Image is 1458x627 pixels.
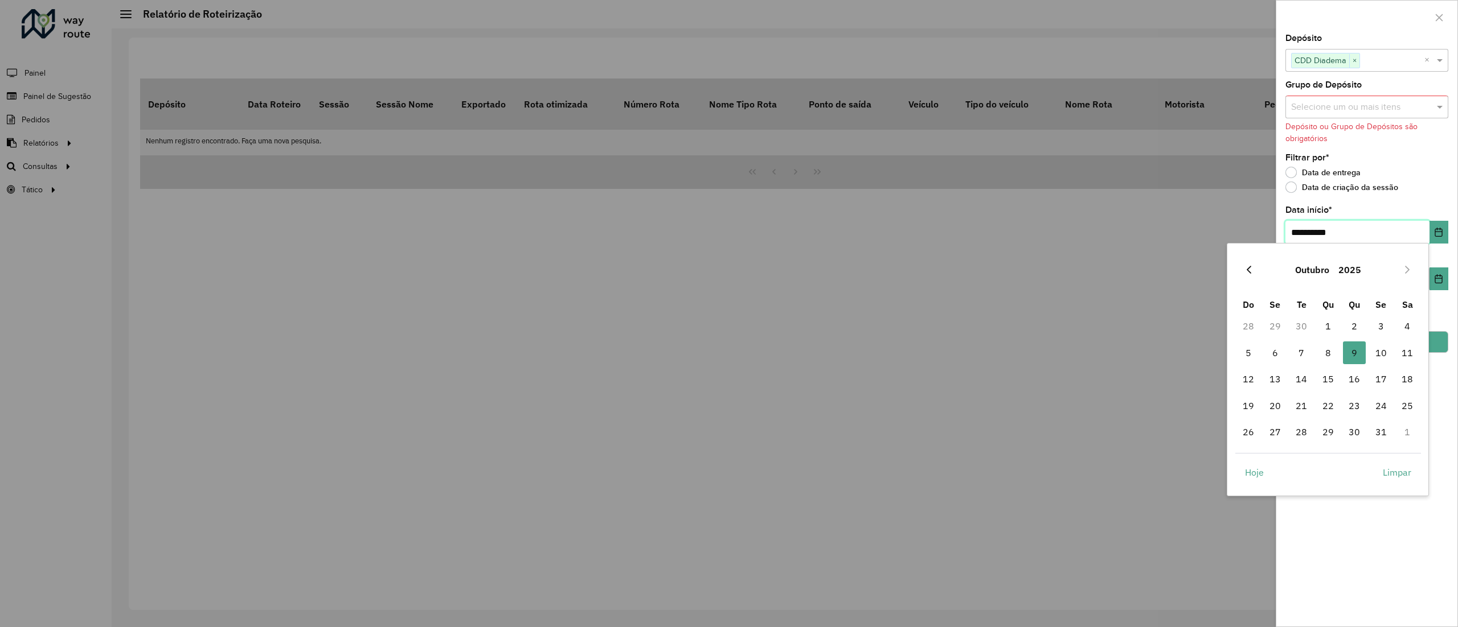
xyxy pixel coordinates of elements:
[1370,315,1393,337] span: 3
[1269,299,1280,310] span: Se
[1292,53,1349,67] span: CDD Diadema
[1396,341,1419,364] span: 11
[1264,368,1287,390] span: 13
[1264,341,1287,364] span: 6
[1430,267,1448,290] button: Choose Date
[1341,313,1368,339] td: 2
[1317,368,1340,390] span: 15
[1227,243,1429,496] div: Choose Date
[1343,341,1366,364] span: 9
[1394,313,1421,339] td: 4
[1285,203,1332,217] label: Data início
[1343,420,1366,443] span: 30
[1237,341,1260,364] span: 5
[1396,394,1419,417] span: 25
[1370,420,1393,443] span: 31
[1349,299,1360,310] span: Qu
[1264,420,1287,443] span: 27
[1285,167,1361,178] label: Data de entrega
[1341,419,1368,445] td: 30
[1383,465,1411,479] span: Limpar
[1262,340,1289,366] td: 6
[1285,122,1418,143] formly-validation-message: Depósito ou Grupo de Depósitos são obrigatórios
[1394,366,1421,392] td: 18
[1315,366,1342,392] td: 15
[1368,419,1395,445] td: 31
[1235,461,1273,484] button: Hoje
[1288,392,1315,418] td: 21
[1290,368,1313,390] span: 14
[1375,299,1386,310] span: Se
[1341,366,1368,392] td: 16
[1290,394,1313,417] span: 21
[1288,366,1315,392] td: 14
[1394,340,1421,366] td: 11
[1264,394,1287,417] span: 20
[1285,78,1362,92] label: Grupo de Depósito
[1394,392,1421,418] td: 25
[1317,341,1340,364] span: 8
[1288,340,1315,366] td: 7
[1349,54,1359,68] span: ×
[1370,341,1393,364] span: 10
[1370,394,1393,417] span: 24
[1341,392,1368,418] td: 23
[1315,313,1342,339] td: 1
[1341,340,1368,366] td: 9
[1243,299,1254,310] span: Do
[1291,256,1334,283] button: Choose Month
[1285,181,1398,193] label: Data de criação da sessão
[1368,392,1395,418] td: 24
[1237,394,1260,417] span: 19
[1288,419,1315,445] td: 28
[1396,315,1419,337] span: 4
[1373,461,1421,484] button: Limpar
[1297,299,1307,310] span: Te
[1245,465,1264,479] span: Hoje
[1368,340,1395,366] td: 10
[1235,340,1262,366] td: 5
[1424,53,1434,67] span: Clear all
[1343,394,1366,417] span: 23
[1394,419,1421,445] td: 1
[1240,261,1258,279] button: Previous Month
[1235,392,1262,418] td: 19
[1402,299,1413,310] span: Sa
[1317,420,1340,443] span: 29
[1285,151,1329,164] label: Filtrar por
[1343,368,1366,390] span: 16
[1235,366,1262,392] td: 12
[1262,392,1289,418] td: 20
[1370,368,1393,390] span: 17
[1288,313,1315,339] td: 30
[1368,313,1395,339] td: 3
[1317,315,1340,337] span: 1
[1262,313,1289,339] td: 29
[1237,420,1260,443] span: 26
[1285,31,1322,45] label: Depósito
[1334,256,1366,283] button: Choose Year
[1290,341,1313,364] span: 7
[1235,313,1262,339] td: 28
[1315,340,1342,366] td: 8
[1430,221,1448,244] button: Choose Date
[1262,366,1289,392] td: 13
[1290,420,1313,443] span: 28
[1398,261,1416,279] button: Next Month
[1396,368,1419,390] span: 18
[1315,419,1342,445] td: 29
[1368,366,1395,392] td: 17
[1322,299,1334,310] span: Qu
[1262,419,1289,445] td: 27
[1315,392,1342,418] td: 22
[1317,394,1340,417] span: 22
[1235,419,1262,445] td: 26
[1237,368,1260,390] span: 12
[1343,315,1366,337] span: 2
